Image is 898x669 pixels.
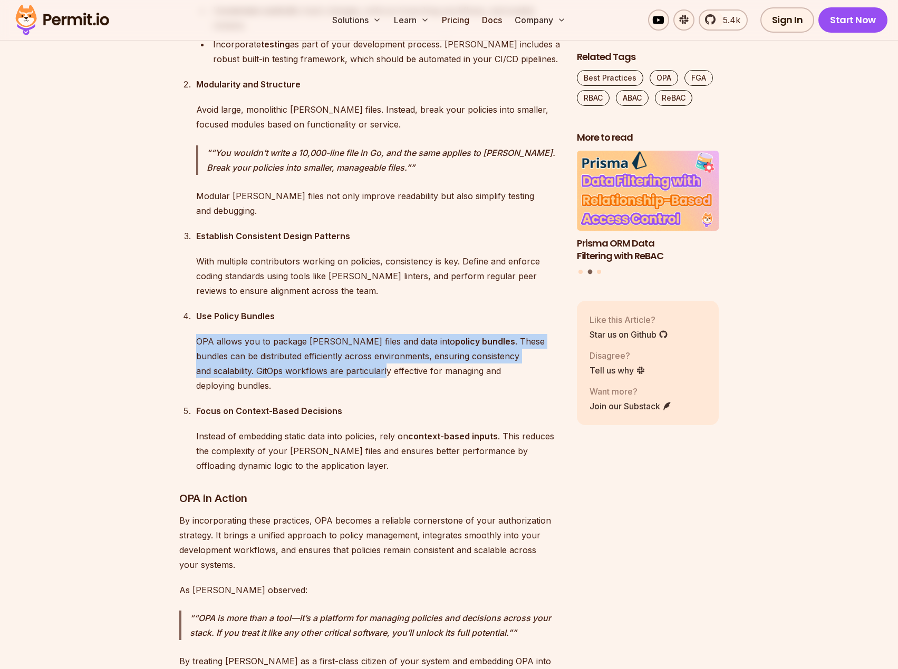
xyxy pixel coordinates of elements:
[196,311,275,321] strong: Use Policy Bundles
[196,231,350,241] strong: Establish Consistent Design Patterns
[577,151,719,276] div: Posts
[699,9,748,31] a: 5.4k
[760,7,815,33] a: Sign In
[590,313,668,326] p: Like this Article?
[196,102,560,132] p: Avoid large, monolithic [PERSON_NAME] files. Instead, break your policies into smaller, focused m...
[578,270,583,274] button: Go to slide 1
[577,151,719,263] li: 2 of 3
[207,145,560,175] p: “You wouldn’t write a 10,000-line file in Go, and the same applies to [PERSON_NAME]. Break your p...
[196,254,560,298] p: With multiple contributors working on policies, consistency is key. Define and enforce coding sta...
[328,9,385,31] button: Solutions
[179,583,560,597] p: As [PERSON_NAME] observed:
[590,385,672,398] p: Want more?
[684,70,713,86] a: FGA
[11,2,114,38] img: Permit logo
[577,237,719,263] h3: Prisma ORM Data Filtering with ReBAC
[577,51,719,64] h2: Related Tags
[650,70,678,86] a: OPA
[616,90,649,106] a: ABAC
[455,336,515,347] strong: policy bundles
[179,490,560,507] h3: OPA in Action
[590,364,645,377] a: Tell us why
[655,90,692,106] a: ReBAC
[510,9,570,31] button: Company
[438,9,474,31] a: Pricing
[213,37,560,66] div: Incorporate as part of your development process. [PERSON_NAME] includes a robust built-in testing...
[577,131,719,144] h2: More to read
[261,39,290,50] strong: testing
[577,90,610,106] a: RBAC
[577,70,643,86] a: Best Practices
[590,328,668,341] a: Star us on Github
[597,270,601,274] button: Go to slide 3
[196,334,560,393] p: OPA allows you to package [PERSON_NAME] files and data into . These bundles can be distributed ef...
[196,79,301,90] strong: Modularity and Structure
[196,406,342,416] strong: Focus on Context-Based Decisions
[196,429,560,473] p: Instead of embedding static data into policies, rely on . This reduces the complexity of your [PE...
[179,513,560,572] p: By incorporating these practices, OPA becomes a reliable cornerstone of your authorization strate...
[590,349,645,362] p: Disagree?
[190,611,560,640] p: “OPA is more than a tool—it’s a platform for managing policies and decisions across your stack. I...
[577,151,719,231] img: Prisma ORM Data Filtering with ReBAC
[408,431,498,441] strong: context-based inputs
[478,9,506,31] a: Docs
[590,400,672,412] a: Join our Substack
[818,7,887,33] a: Start Now
[390,9,433,31] button: Learn
[577,151,719,263] a: Prisma ORM Data Filtering with ReBACPrisma ORM Data Filtering with ReBAC
[587,269,592,274] button: Go to slide 2
[196,189,560,218] p: Modular [PERSON_NAME] files not only improve readability but also simplify testing and debugging.
[717,14,740,26] span: 5.4k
